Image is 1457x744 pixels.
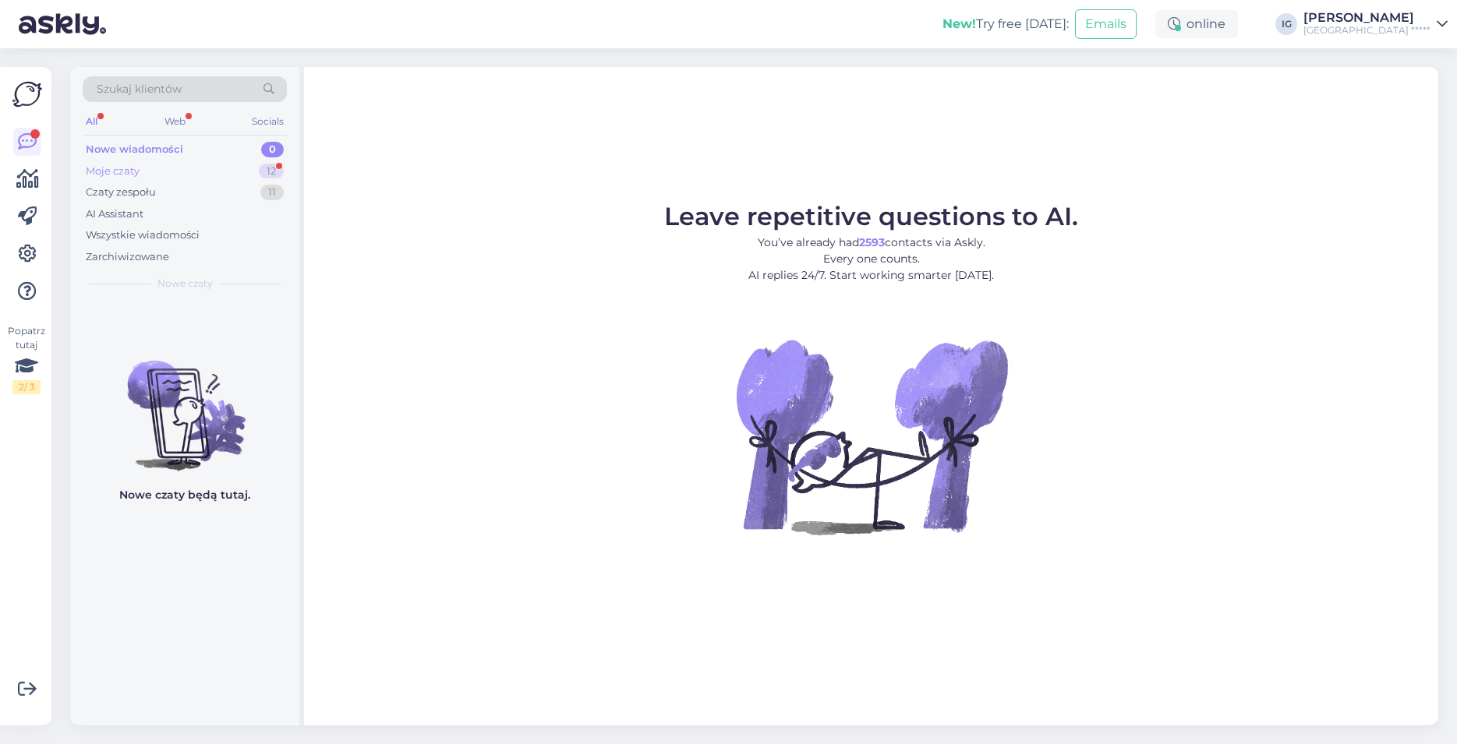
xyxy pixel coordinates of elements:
div: Czaty zespołu [86,185,156,200]
div: Try free [DATE]: [942,15,1069,33]
span: Nowe czaty [157,277,213,291]
div: 12 [259,164,284,179]
div: Popatrz tutaj [12,324,41,394]
img: No Chat active [731,296,1012,577]
b: 2593 [859,235,885,249]
a: [PERSON_NAME][GEOGRAPHIC_DATA] ***** [1303,12,1448,37]
div: Socials [249,111,287,132]
p: Nowe czaty będą tutaj. [119,487,250,503]
img: Askly Logo [12,79,42,109]
div: Nowe wiadomości [86,142,183,157]
p: You’ve already had contacts via Askly. Every one counts. AI replies 24/7. Start working smarter [... [664,234,1078,284]
div: IG [1275,13,1297,35]
div: 2 / 3 [12,380,41,394]
div: Moje czaty [86,164,140,179]
button: Emails [1075,9,1137,39]
b: New! [942,16,976,31]
div: AI Assistant [86,206,143,222]
div: All [83,111,101,132]
span: Leave repetitive questions to AI. [664,201,1078,231]
div: online [1155,10,1238,38]
div: 11 [260,185,284,200]
div: [PERSON_NAME] [1303,12,1430,24]
div: Zarchiwizowane [86,249,169,265]
span: Szukaj klientów [97,81,182,97]
img: No chats [70,333,299,473]
div: Web [161,111,189,132]
div: 0 [261,142,284,157]
div: Wszystkie wiadomości [86,227,200,243]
